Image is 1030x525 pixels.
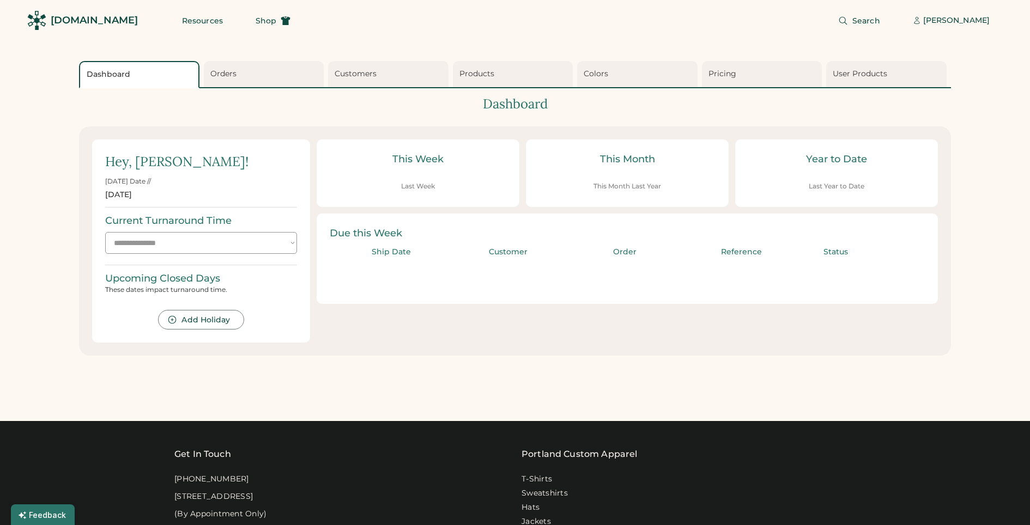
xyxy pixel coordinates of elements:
[833,69,943,80] div: User Products
[105,285,297,294] div: These dates impact turnaround time.
[401,182,435,191] div: Last Week
[210,69,321,80] div: Orders
[803,247,868,258] div: Status
[330,227,925,240] div: Due this Week
[330,152,506,166] div: This Week
[105,272,220,285] div: Upcoming Closed Days
[174,448,231,461] div: Get In Touch
[87,69,195,80] div: Dashboard
[336,247,446,258] div: Ship Date
[51,14,138,27] div: [DOMAIN_NAME]
[522,502,540,513] a: Hats
[169,10,236,32] button: Resources
[686,247,796,258] div: Reference
[79,95,951,113] div: Dashboard
[584,69,694,80] div: Colors
[243,10,304,32] button: Shop
[335,69,445,80] div: Customers
[174,509,266,520] div: (By Appointment Only)
[569,247,680,258] div: Order
[748,152,925,166] div: Year to Date
[852,17,880,25] span: Search
[459,69,570,80] div: Products
[105,214,232,228] div: Current Turnaround Time
[522,474,552,485] a: T-Shirts
[593,182,661,191] div: This Month Last Year
[174,491,253,502] div: [STREET_ADDRESS]
[105,190,132,200] div: [DATE]
[522,488,568,499] a: Sweatshirts
[256,17,276,25] span: Shop
[105,177,151,186] div: [DATE] Date //
[825,10,893,32] button: Search
[105,152,249,171] div: Hey, [PERSON_NAME]!
[453,247,563,258] div: Customer
[923,15,990,26] div: [PERSON_NAME]
[158,310,244,329] button: Add Holiday
[708,69,819,80] div: Pricing
[522,448,637,461] a: Portland Custom Apparel
[809,182,864,191] div: Last Year to Date
[174,474,249,485] div: [PHONE_NUMBER]
[27,11,46,30] img: Rendered Logo - Screens
[539,152,716,166] div: This Month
